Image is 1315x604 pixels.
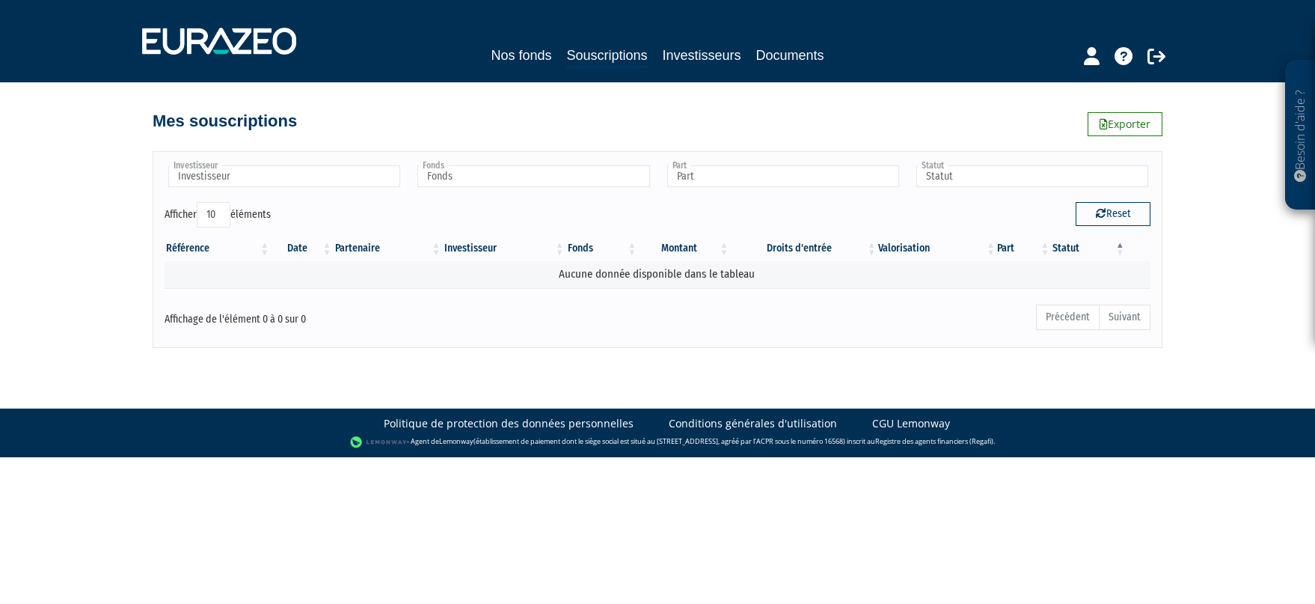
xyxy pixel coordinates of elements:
[997,236,1051,261] th: Part: activer pour trier la colonne par ordre croissant
[153,112,297,130] h4: Mes souscriptions
[669,416,837,431] a: Conditions générales d'utilisation
[875,436,993,446] a: Registre des agents financiers (Regafi)
[756,45,824,66] a: Documents
[384,416,634,431] a: Politique de protection des données personnelles
[638,236,730,261] th: Montant: activer pour trier la colonne par ordre croissant
[271,236,333,261] th: Date: activer pour trier la colonne par ordre croissant
[350,435,408,450] img: logo-lemonway.png
[566,45,647,68] a: Souscriptions
[15,435,1300,450] div: - Agent de (établissement de paiement dont le siège social est situé au [STREET_ADDRESS], agréé p...
[165,236,271,261] th: Référence : activer pour trier la colonne par ordre croissant
[165,261,1150,287] td: Aucune donnée disponible dans le tableau
[878,236,997,261] th: Valorisation: activer pour trier la colonne par ordre croissant
[439,436,473,446] a: Lemonway
[1076,202,1150,226] button: Reset
[142,28,296,55] img: 1732889491-logotype_eurazeo_blanc_rvb.png
[197,202,230,228] select: Afficheréléments
[165,202,271,228] label: Afficher éléments
[334,236,443,261] th: Partenaire: activer pour trier la colonne par ordre croissant
[443,236,566,261] th: Investisseur: activer pour trier la colonne par ordre croissant
[1088,112,1162,136] a: Exporter
[1051,236,1127,261] th: Statut : activer pour trier la colonne par ordre d&eacute;croissant
[566,236,639,261] th: Fonds: activer pour trier la colonne par ordre croissant
[165,303,563,327] div: Affichage de l'élément 0 à 0 sur 0
[731,236,878,261] th: Droits d'entrée: activer pour trier la colonne par ordre croissant
[491,45,551,66] a: Nos fonds
[872,416,950,431] a: CGU Lemonway
[663,45,741,66] a: Investisseurs
[1292,68,1309,203] p: Besoin d'aide ?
